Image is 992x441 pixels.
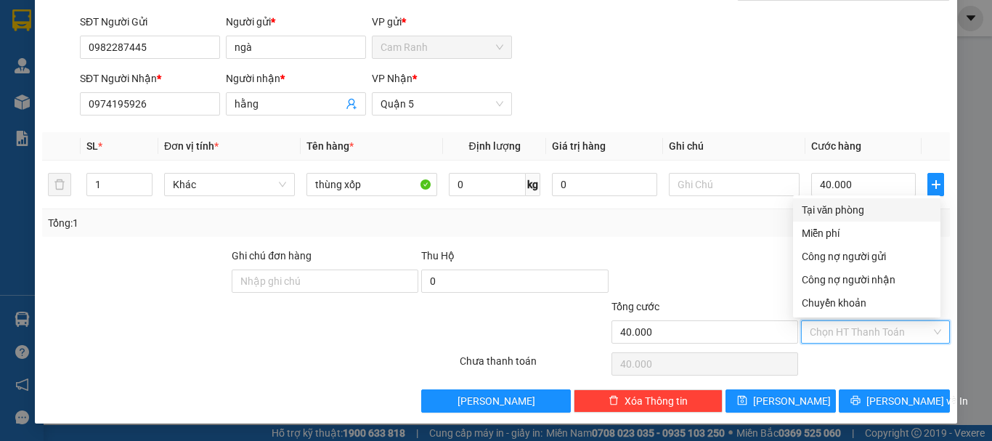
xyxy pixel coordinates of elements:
input: Ghi chú đơn hàng [232,270,418,293]
div: Chuyển khoản [802,295,932,311]
span: Đơn vị tính [164,140,219,152]
div: Chưa thanh toán [458,353,610,379]
div: Công nợ người nhận [802,272,932,288]
div: SĐT Người Nhận [80,70,220,86]
span: Thu Hộ [421,250,455,262]
span: Cước hàng [811,140,861,152]
div: VP gửi [372,14,512,30]
span: [PERSON_NAME] và In [866,393,968,409]
span: Tổng cước [611,301,659,312]
input: 0 [552,173,656,196]
span: delete [609,395,619,407]
div: Tổng: 1 [48,215,384,231]
span: plus [928,179,943,190]
label: Ghi chú đơn hàng [232,250,312,262]
div: Cước gửi hàng sẽ được ghi vào công nợ của người nhận [793,268,940,291]
button: [PERSON_NAME] [421,389,570,413]
button: printer[PERSON_NAME] và In [839,389,950,413]
div: Cước gửi hàng sẽ được ghi vào công nợ của người gửi [793,245,940,268]
span: VP Nhận [372,73,412,84]
span: kg [526,173,540,196]
input: Ghi Chú [669,173,800,196]
span: Xóa Thông tin [625,393,688,409]
button: plus [927,173,944,196]
div: Người gửi [226,14,366,30]
span: Khác [173,174,286,195]
span: printer [850,395,861,407]
div: Công nợ người gửi [802,248,932,264]
span: Tên hàng [306,140,354,152]
span: user-add [346,98,357,110]
th: Ghi chú [663,132,805,161]
div: Người nhận [226,70,366,86]
span: [PERSON_NAME] [753,393,831,409]
input: VD: Bàn, Ghế [306,173,437,196]
div: SĐT Người Gửi [80,14,220,30]
span: Cam Ranh [381,36,503,58]
div: Tại văn phòng [802,202,932,218]
span: SL [86,140,98,152]
span: [PERSON_NAME] [458,393,535,409]
button: delete [48,173,71,196]
span: Định lượng [468,140,520,152]
span: Giá trị hàng [552,140,606,152]
button: deleteXóa Thông tin [574,389,723,413]
span: save [737,395,747,407]
span: Quận 5 [381,93,503,115]
div: Miễn phí [802,225,932,241]
button: save[PERSON_NAME] [725,389,837,413]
